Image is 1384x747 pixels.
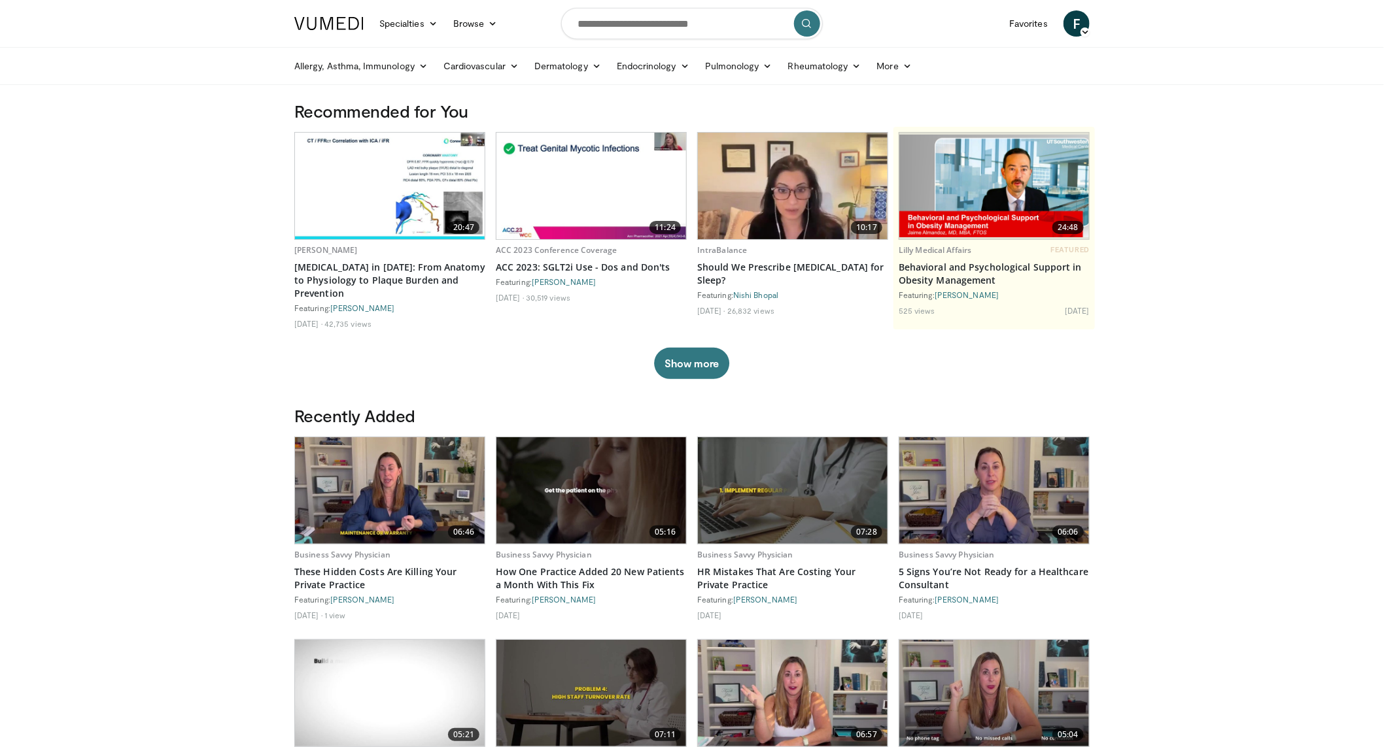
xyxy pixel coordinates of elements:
a: More [869,53,920,79]
div: Featuring: [899,594,1090,605]
a: Favorites [1001,10,1056,37]
a: Browse [445,10,506,37]
img: da0e661b-3178-4e6d-891c-fa74c539f1a2.620x360_q85_upscale.jpg [698,437,888,544]
a: Cardiovascular [436,53,527,79]
img: 9258cdf1-0fbf-450b-845f-99397d12d24a.620x360_q85_upscale.jpg [496,133,686,239]
span: 05:04 [1052,728,1084,741]
img: 91028a78-7887-4b73-aa20-d4fc93d7df92.620x360_q85_upscale.jpg [496,437,686,544]
a: 11:24 [496,133,686,239]
li: [DATE] [697,305,725,316]
a: Endocrinology [609,53,697,79]
a: [PERSON_NAME] [330,595,394,604]
li: [DATE] [496,292,524,303]
a: [MEDICAL_DATA] in [DATE]: From Anatomy to Physiology to Plaque Burden and Prevention [294,261,485,300]
span: 06:06 [1052,525,1084,539]
a: F [1064,10,1090,37]
a: 07:28 [698,437,888,544]
button: Show more [654,348,729,379]
li: [DATE] [294,610,322,620]
a: Pulmonology [697,53,780,79]
a: ACC 2023 Conference Coverage [496,244,617,256]
a: Business Savvy Physician [697,549,793,560]
a: ACC 2023: SGLT2i Use - Dos and Don'ts [496,261,687,274]
img: 6eebfcb0-99f2-45de-b1bd-53b064d0dab0.620x360_q85_upscale.jpg [698,640,888,746]
div: Featuring: [697,594,888,605]
a: These Hidden Costs Are Killing Your Private Practice [294,565,485,591]
a: IntraBalance [697,244,747,256]
span: 06:57 [851,728,882,741]
a: 20:47 [295,133,485,239]
a: 05:04 [899,640,1089,746]
a: [PERSON_NAME] [935,290,999,299]
li: [DATE] [1065,305,1090,316]
li: [DATE] [899,610,924,620]
a: 24:48 [899,133,1089,239]
li: 525 views [899,305,935,316]
img: 39a0716f-d85d-4756-8f7c-cb914a25e80b.620x360_q85_upscale.jpg [496,640,686,746]
span: 10:17 [851,221,882,234]
span: 24:48 [1052,221,1084,234]
li: [DATE] [697,610,722,620]
a: [PERSON_NAME] [935,595,999,604]
a: [PERSON_NAME] [532,595,596,604]
div: Featuring: [294,594,485,605]
img: a2f8334a-5fa7-4a78-9c69-f6b7b63d6f53.620x360_q85_upscale.jpg [899,640,1089,746]
a: 10:17 [698,133,888,239]
a: 05:16 [496,437,686,544]
div: Featuring: [697,290,888,300]
img: 1de15646-4fd7-4918-bc41-5b3e99d341ba.620x360_q85_upscale.jpg [899,437,1089,544]
img: VuMedi Logo [294,17,364,30]
span: FEATURED [1051,245,1090,254]
a: Business Savvy Physician [899,549,995,560]
span: 20:47 [448,221,479,234]
img: 823da73b-7a00-425d-bb7f-45c8b03b10c3.620x360_q85_upscale.jpg [295,133,485,239]
li: 1 view [324,610,346,620]
a: 05:21 [295,640,485,746]
img: ba3304f6-7838-4e41-9c0f-2e31ebde6754.png.620x360_q85_upscale.png [899,135,1089,237]
img: 5868add3-d917-4a99-95fc-689fa2374450.620x360_q85_upscale.jpg [295,437,485,544]
span: 05:21 [448,728,479,741]
li: [DATE] [294,318,322,329]
span: 05:16 [649,525,681,539]
a: 06:46 [295,437,485,544]
img: f7087805-6d6d-4f4e-b7c8-917543aa9d8d.620x360_q85_upscale.jpg [698,133,888,239]
a: 06:57 [698,640,888,746]
a: Rheumatology [780,53,869,79]
span: 07:11 [649,728,681,741]
a: HR Mistakes That Are Costing Your Private Practice [697,565,888,591]
div: Featuring: [294,303,485,313]
li: 30,519 views [526,292,570,303]
li: [DATE] [496,610,521,620]
a: Business Savvy Physician [496,549,592,560]
a: [PERSON_NAME] [733,595,797,604]
div: Featuring: [496,276,687,287]
a: Dermatology [527,53,609,79]
li: 26,832 views [727,305,774,316]
img: 02744f5a-ecb0-4310-8e39-dfcbe2f26fed.620x360_q85_upscale.jpg [295,640,485,746]
a: How One Practice Added 20 New Patients a Month With This Fix [496,565,687,591]
a: Allergy, Asthma, Immunology [286,53,436,79]
a: Should We Prescribe [MEDICAL_DATA] for Sleep? [697,261,888,287]
h3: Recently Added [294,405,1090,426]
span: 07:28 [851,525,882,539]
a: Behavioral and Psychological Support in Obesity Management [899,261,1090,287]
a: 5 Signs You’re Not Ready for a Healthcare Consultant [899,565,1090,591]
span: 06:46 [448,525,479,539]
div: Featuring: [496,594,687,605]
a: [PERSON_NAME] [532,277,596,286]
div: Featuring: [899,290,1090,300]
h3: Recommended for You [294,101,1090,122]
a: 07:11 [496,640,686,746]
a: [PERSON_NAME] [330,303,394,312]
a: Lilly Medical Affairs [899,244,972,256]
a: Nishi Bhopal [733,290,778,299]
li: 42,735 views [324,318,372,329]
span: 11:24 [649,221,681,234]
a: Specialties [372,10,445,37]
a: Business Savvy Physician [294,549,390,560]
input: Search topics, interventions [561,8,823,39]
a: 06:06 [899,437,1089,544]
a: [PERSON_NAME] [294,244,358,256]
